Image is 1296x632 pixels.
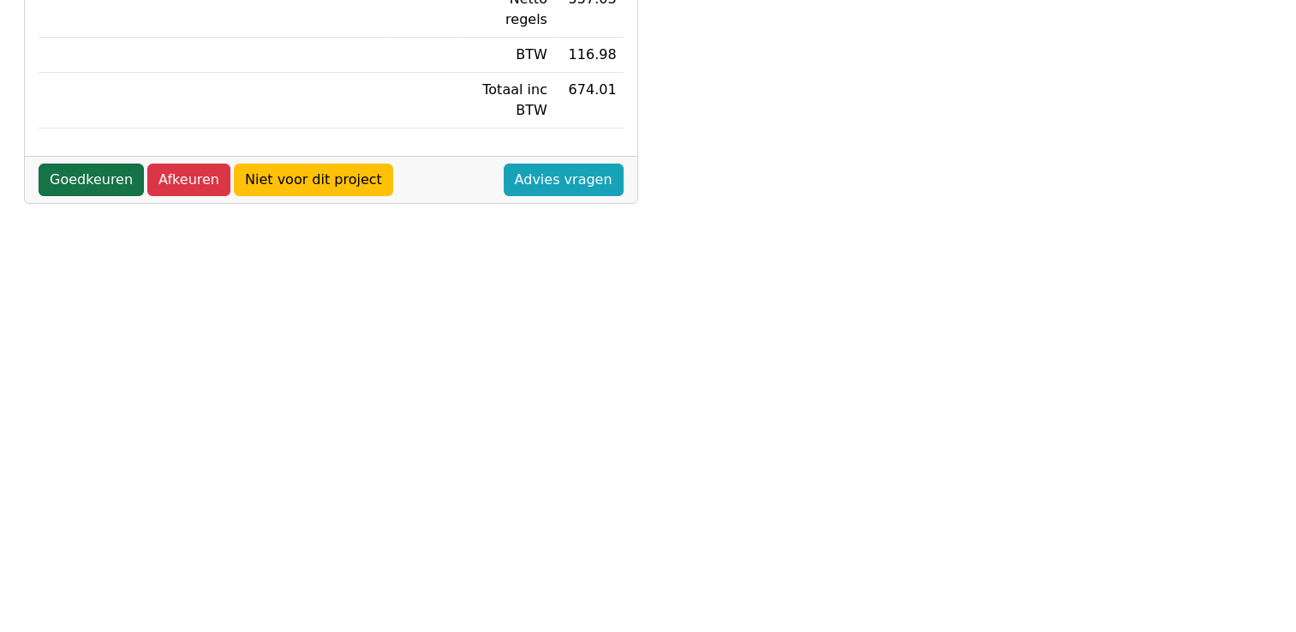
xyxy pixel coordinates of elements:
[504,164,624,196] a: Advies vragen
[554,38,624,73] td: 116.98
[463,73,554,128] td: Totaal inc BTW
[554,73,624,128] td: 674.01
[147,164,230,196] a: Afkeuren
[463,38,554,73] td: BTW
[234,164,393,196] a: Niet voor dit project
[39,164,144,196] a: Goedkeuren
